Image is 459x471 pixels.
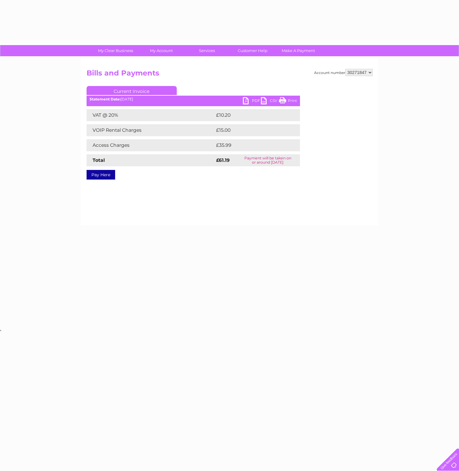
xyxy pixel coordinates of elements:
[182,45,232,56] a: Services
[215,124,287,136] td: £15.00
[243,97,261,106] a: PDF
[91,45,140,56] a: My Clear Business
[87,139,215,151] td: Access Charges
[261,97,279,106] a: CSV
[228,45,277,56] a: Customer Help
[87,109,215,121] td: VAT @ 20%
[87,124,215,136] td: VOIP Rental Charges
[215,109,287,121] td: £10.20
[136,45,186,56] a: My Account
[87,170,115,180] a: Pay Here
[87,86,177,95] a: Current Invoice
[236,154,300,166] td: Payment will be taken on or around [DATE]
[87,69,373,80] h2: Bills and Payments
[279,97,297,106] a: Print
[215,139,288,151] td: £35.99
[314,69,373,76] div: Account number
[90,97,121,101] b: Statement Date:
[216,157,230,163] strong: £61.19
[87,97,300,101] div: [DATE]
[93,157,105,163] strong: Total
[274,45,323,56] a: Make A Payment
